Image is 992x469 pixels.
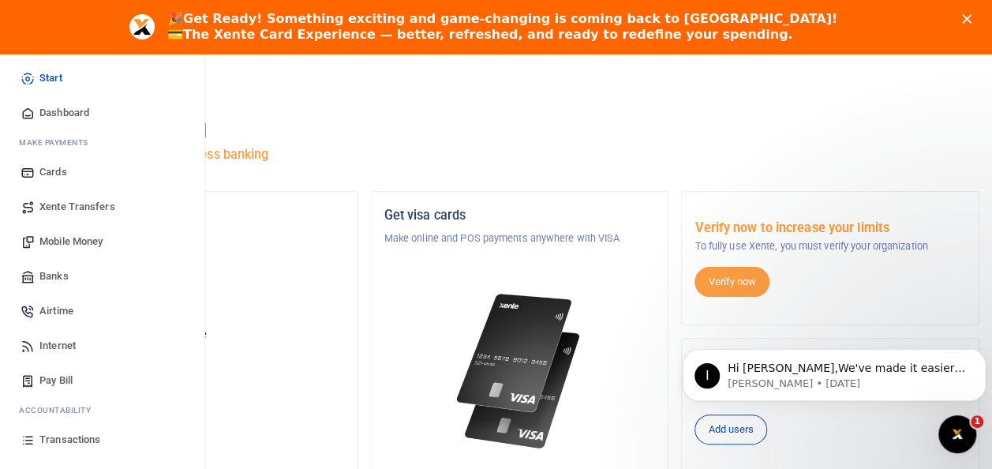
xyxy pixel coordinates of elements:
span: Pay Bill [39,373,73,388]
img: xente-_physical_cards.png [452,284,588,459]
p: Your current account balance [73,327,345,343]
h5: Get visa cards [384,208,656,223]
a: Dashboard [13,96,192,130]
b: The Xente Card Experience — better, refreshed, and ready to redefine your spending. [183,27,792,42]
span: Xente Transfers [39,199,115,215]
li: Ac [13,398,192,422]
span: ake Payments [27,137,88,148]
h5: Account [73,268,345,284]
h5: UGX 2,380,922 [73,347,345,362]
h5: Verify now to increase your limits [694,220,966,236]
span: Mobile Money [39,234,103,250]
iframe: Intercom notifications message [676,316,992,426]
div: 🎉 💳 [167,11,837,43]
a: Verify now [694,267,769,297]
a: Add users [694,415,767,445]
img: Profile image for Aceng [129,14,155,39]
p: Make online and POS payments anywhere with VISA [384,231,656,246]
li: M [13,130,192,155]
p: To fully use Xente, you must verify your organization [694,238,966,254]
a: Pay Bill [13,363,192,398]
span: Cards [39,164,67,180]
span: Start [39,70,62,86]
iframe: Intercom live chat [938,415,976,453]
p: Boya Limited [73,231,345,246]
span: Banks [39,268,69,284]
span: Transactions [39,432,100,448]
a: Mobile Money [13,224,192,259]
a: Airtime [13,294,192,328]
span: 1 [971,415,983,428]
a: Start [13,61,192,96]
b: Get Ready! Something exciting and game-changing is coming back to [GEOGRAPHIC_DATA]! [183,11,837,26]
a: Transactions [13,422,192,457]
a: Internet [13,328,192,363]
span: countability [31,404,91,416]
h5: Organization [73,208,345,223]
p: Boya UGX [73,292,345,308]
span: Dashboard [39,105,89,121]
h5: Welcome to better business banking [60,147,979,163]
span: Airtime [39,303,73,319]
h4: Hello [PERSON_NAME] [60,122,979,139]
a: Banks [13,259,192,294]
a: Xente Transfers [13,189,192,224]
a: Cards [13,155,192,189]
div: Close [962,14,978,24]
span: Internet [39,338,76,354]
